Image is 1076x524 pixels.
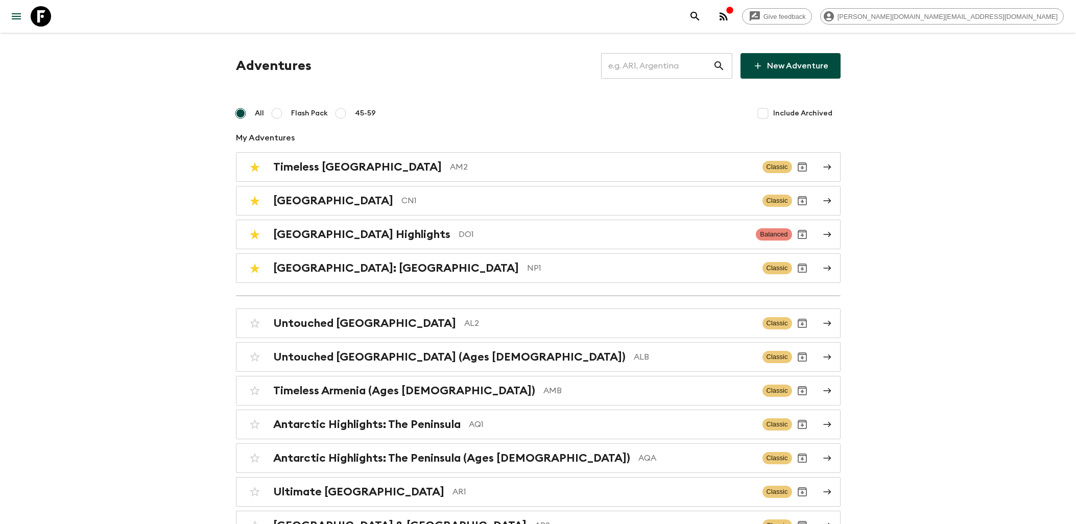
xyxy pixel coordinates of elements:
h2: Timeless [GEOGRAPHIC_DATA] [273,160,442,174]
button: Archive [792,313,812,334]
h2: [GEOGRAPHIC_DATA] [273,194,393,207]
input: e.g. AR1, Argentina [601,52,713,80]
span: Include Archived [773,108,832,118]
p: ALB [634,351,754,363]
p: AR1 [452,486,754,498]
span: Classic [762,262,792,274]
button: Archive [792,258,812,278]
a: Timeless Armenia (Ages [DEMOGRAPHIC_DATA])AMBClassicArchive [236,376,841,406]
p: AQ1 [469,418,754,431]
button: search adventures [685,6,705,27]
h2: [GEOGRAPHIC_DATA] Highlights [273,228,450,241]
a: [GEOGRAPHIC_DATA]: [GEOGRAPHIC_DATA]NP1ClassicArchive [236,253,841,283]
button: Archive [792,347,812,367]
span: Balanced [756,228,792,241]
h2: Antarctic Highlights: The Peninsula (Ages [DEMOGRAPHIC_DATA]) [273,451,630,465]
a: [GEOGRAPHIC_DATA]CN1ClassicArchive [236,186,841,216]
h2: Untouched [GEOGRAPHIC_DATA] [273,317,456,330]
h2: Ultimate [GEOGRAPHIC_DATA] [273,485,444,498]
h1: Adventures [236,56,312,76]
span: Classic [762,452,792,464]
span: 45-59 [355,108,376,118]
p: AM2 [450,161,754,173]
a: Ultimate [GEOGRAPHIC_DATA]AR1ClassicArchive [236,477,841,507]
div: [PERSON_NAME][DOMAIN_NAME][EMAIL_ADDRESS][DOMAIN_NAME] [820,8,1064,25]
a: Antarctic Highlights: The Peninsula (Ages [DEMOGRAPHIC_DATA])AQAClassicArchive [236,443,841,473]
button: menu [6,6,27,27]
span: Flash Pack [291,108,328,118]
h2: [GEOGRAPHIC_DATA]: [GEOGRAPHIC_DATA] [273,261,519,275]
span: Give feedback [758,13,811,20]
a: Give feedback [742,8,812,25]
p: AQA [638,452,754,464]
span: Classic [762,418,792,431]
a: New Adventure [740,53,841,79]
span: Classic [762,385,792,397]
span: Classic [762,486,792,498]
a: [GEOGRAPHIC_DATA] HighlightsDO1BalancedArchive [236,220,841,249]
a: Untouched [GEOGRAPHIC_DATA] (Ages [DEMOGRAPHIC_DATA])ALBClassicArchive [236,342,841,372]
span: Classic [762,161,792,173]
a: Untouched [GEOGRAPHIC_DATA]AL2ClassicArchive [236,308,841,338]
p: CN1 [401,195,754,207]
span: [PERSON_NAME][DOMAIN_NAME][EMAIL_ADDRESS][DOMAIN_NAME] [832,13,1063,20]
h2: Antarctic Highlights: The Peninsula [273,418,461,431]
button: Archive [792,380,812,401]
p: DO1 [459,228,748,241]
span: Classic [762,351,792,363]
button: Archive [792,157,812,177]
a: Antarctic Highlights: The PeninsulaAQ1ClassicArchive [236,410,841,439]
h2: Timeless Armenia (Ages [DEMOGRAPHIC_DATA]) [273,384,535,397]
p: AMB [543,385,754,397]
button: Archive [792,190,812,211]
button: Archive [792,414,812,435]
span: Classic [762,195,792,207]
span: All [255,108,264,118]
span: Classic [762,317,792,329]
p: AL2 [464,317,754,329]
h2: Untouched [GEOGRAPHIC_DATA] (Ages [DEMOGRAPHIC_DATA]) [273,350,626,364]
a: Timeless [GEOGRAPHIC_DATA]AM2ClassicArchive [236,152,841,182]
button: Archive [792,482,812,502]
button: Archive [792,448,812,468]
p: My Adventures [236,132,841,144]
button: Archive [792,224,812,245]
p: NP1 [527,262,754,274]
